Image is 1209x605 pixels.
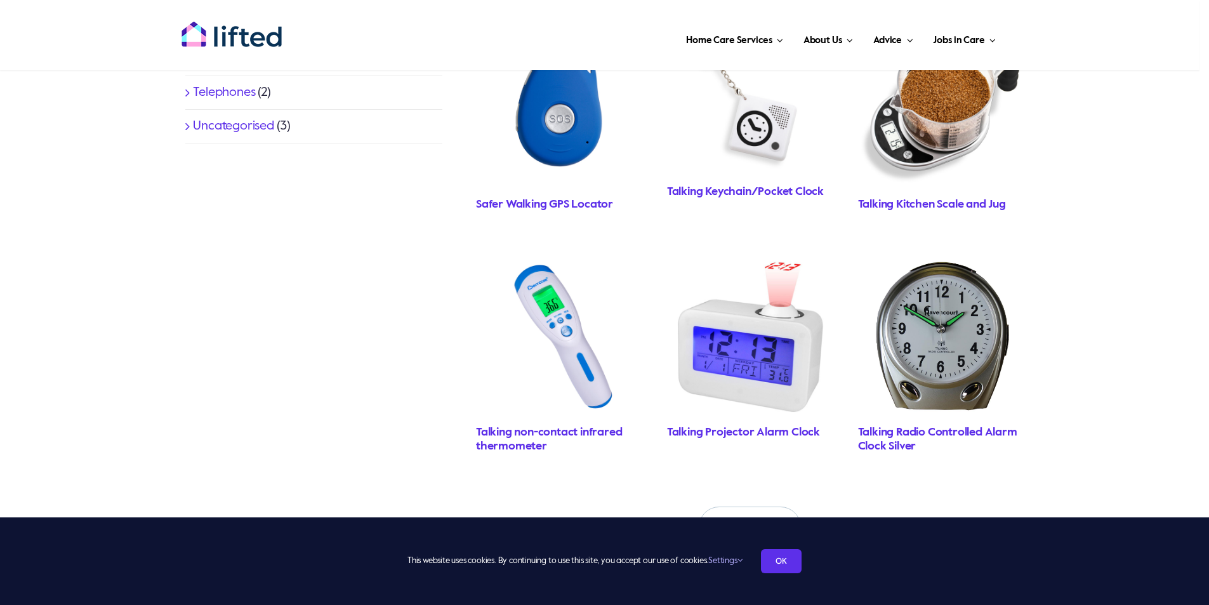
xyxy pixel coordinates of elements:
a: Jobs in Care [929,19,1000,57]
span: Advice [873,30,902,51]
a: ProjectionalarmclockStoryandsons_1152x1152 (1) [667,253,833,265]
a: lifted-logo [181,21,282,34]
a: About Us [800,19,857,57]
a: Uncategorised [193,120,274,133]
span: Home Care Services [686,30,772,51]
span: (3) [277,120,291,133]
a: Telephones [193,86,255,99]
span: (2) [258,86,270,99]
a: Thermometer2Storyandsons_1152x1152 [476,253,642,265]
a: Talking non-contact infrared thermometer [476,427,622,452]
a: Talking Keychain/Pocket Clock [667,186,824,197]
a: Home Care Services [682,19,787,57]
a: Talking Kitchen Scale and Jug [858,199,1006,210]
span: Jobs in Care [933,30,984,51]
a: Next [699,507,801,547]
a: RAV76SLV_1_1000x1000 [858,253,1024,265]
a: Talking Radio Controlled Alarm Clock Silver [858,427,1017,452]
span: This website uses cookies. By continuing to use this site, you accept our use of cookies. [407,551,742,571]
a: Settings [708,557,742,565]
a: Advice [869,19,916,57]
a: Talking Projector Alarm Clock [667,427,820,438]
nav: Main Menu [323,19,1000,57]
a: OK [761,549,802,573]
span: About Us [803,30,842,51]
a: Safer Walking GPS Locator [476,199,613,210]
